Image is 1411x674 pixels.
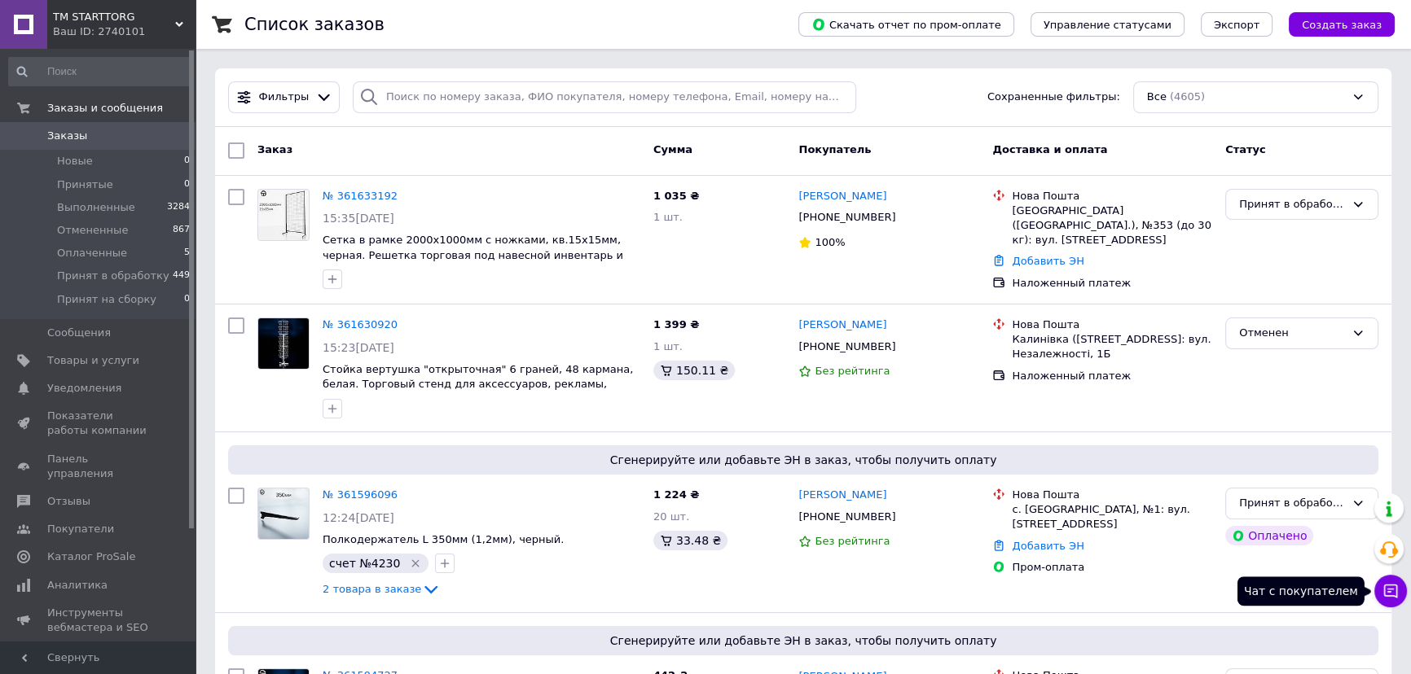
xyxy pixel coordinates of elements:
[257,143,292,155] span: Заказ
[57,200,135,215] span: Выполненные
[653,361,735,380] div: 150.11 ₴
[1225,143,1266,155] span: Статус
[47,129,87,143] span: Заказы
[653,510,689,523] span: 20 шт.
[323,488,398,501] a: № 361596096
[653,190,699,202] span: 1 035 ₴
[1012,255,1084,267] a: Добавить ЭН
[1012,560,1212,575] div: Пром-оплата
[47,494,90,509] span: Отзывы
[184,246,190,260] span: 5
[323,363,633,405] a: Стойка вертушка "открыточная" 6 граней, 48 кармана, белая. Торговый стенд для аксессуаров, реклам...
[47,606,151,635] span: Инструменты вебмастера и SEO
[1012,332,1212,361] div: Калинівка ([STREET_ADDRESS]: вул. Незалежності, 1Б
[323,583,441,595] a: 2 товара в заказе
[1012,276,1212,291] div: Наложенный платеж
[653,143,692,155] span: Сумма
[47,326,111,340] span: Сообщения
[173,269,190,283] span: 449
[1201,12,1273,37] button: Экспорт
[1289,12,1395,37] button: Создать заказ
[815,365,890,377] span: Без рейтинга
[798,488,886,503] a: [PERSON_NAME]
[653,488,699,501] span: 1 224 ₴
[353,81,857,113] input: Поиск по номеру заказа, ФИО покупателя, номеру телефона, Email, номеру накладной
[795,506,899,527] div: [PHONE_NUMBER]
[258,318,309,369] img: Фото товару
[1012,317,1212,332] div: Нова Пошта
[1031,12,1185,37] button: Управление статусами
[1170,90,1205,103] span: (4605)
[258,488,309,539] img: Фото товару
[795,207,899,228] div: [PHONE_NUMBER]
[235,452,1372,468] span: Сгенерируйте или добавьте ЭН в заказ, чтобы получить оплату
[47,452,151,481] span: Панель управления
[798,317,886,333] a: [PERSON_NAME]
[815,535,890,547] span: Без рейтинга
[235,632,1372,649] span: Сгенерируйте или добавьте ЭН в заказ, чтобы получить оплату
[1273,18,1395,30] a: Создать заказ
[57,223,128,238] span: Отмененные
[1147,90,1167,105] span: Все
[323,341,394,354] span: 15:23[DATE]
[323,190,398,202] a: № 361633192
[1374,575,1407,607] button: Чат с покупателем
[8,57,191,86] input: Поиск
[57,177,113,192] span: Принятые
[1225,526,1313,545] div: Оплачено
[653,318,699,330] span: 1 399 ₴
[173,223,190,238] span: 867
[53,24,196,39] div: Ваш ID: 2740101
[653,340,683,352] span: 1 шт.
[47,353,139,368] span: Товары и услуги
[409,557,422,570] svg: Удалить метку
[811,17,1001,32] span: Скачать отчет по пром-оплате
[323,318,398,330] a: № 361630920
[1012,540,1084,552] a: Добавить ЭН
[57,292,156,307] span: Принят на сборку
[184,292,190,307] span: 0
[47,522,114,536] span: Покупатели
[167,200,190,215] span: 3284
[798,12,1014,37] button: Скачать отчет по пром-оплате
[329,557,400,570] span: счет №4230
[323,583,421,595] span: 2 товара в заказе
[244,15,385,34] h1: Список заказов
[1239,325,1345,342] div: Отменен
[1302,19,1382,31] span: Создать заказ
[987,90,1120,105] span: Сохраненные фильтры:
[1012,502,1212,532] div: с. [GEOGRAPHIC_DATA], №1: вул. [STREET_ADDRESS]
[1239,495,1345,512] div: Принят в обработку
[53,10,175,24] span: ТМ STARTTORG
[57,154,93,168] span: Новые
[257,317,310,370] a: Фото товару
[184,177,190,192] span: 0
[184,154,190,168] span: 0
[47,578,108,593] span: Аналитика
[259,90,310,105] span: Фильтры
[992,143,1107,155] span: Доставка и оплата
[323,212,394,225] span: 15:35[DATE]
[1214,19,1259,31] span: Экспорт
[323,234,623,276] a: Сетка в рамке 2000х1000мм с ножками, кв.15х15мм, черная. Решетка торговая под навесной инвентарь ...
[1044,19,1171,31] span: Управление статусами
[815,236,845,248] span: 100%
[653,531,727,550] div: 33.48 ₴
[47,549,135,564] span: Каталог ProSale
[57,246,127,260] span: Оплаченные
[323,533,564,545] span: Полкодержатель L 350мм (1,2мм), черный.
[258,190,309,240] img: Фото товару
[1012,189,1212,204] div: Нова Пошта
[257,488,310,540] a: Фото товару
[1012,488,1212,502] div: Нова Пошта
[1239,196,1345,213] div: Принят в обработку
[47,101,163,116] span: Заказы и сообщения
[798,189,886,204] a: [PERSON_NAME]
[47,409,151,438] span: Показатели работы компании
[57,269,169,283] span: Принят в обработку
[47,381,121,396] span: Уведомления
[653,211,683,223] span: 1 шт.
[1237,576,1365,606] div: Чат с покупателем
